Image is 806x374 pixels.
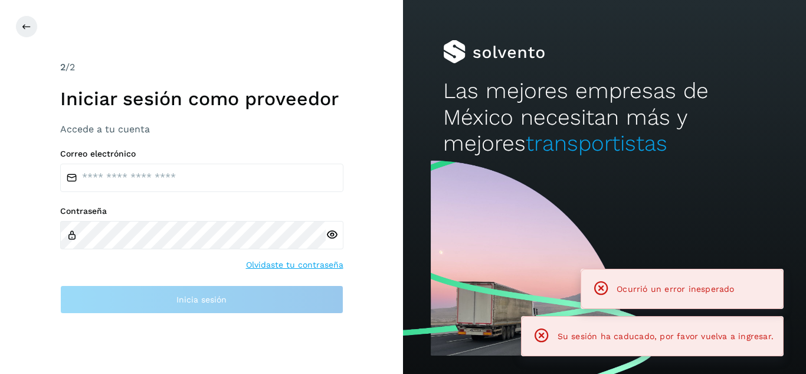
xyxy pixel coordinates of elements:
[60,60,343,74] div: /2
[60,61,65,73] span: 2
[60,206,343,216] label: Contraseña
[60,149,343,159] label: Correo electrónico
[526,131,667,156] span: transportistas
[443,78,765,157] h2: Las mejores empresas de México necesitan más y mejores
[60,123,343,135] h3: Accede a tu cuenta
[558,331,774,341] span: Su sesión ha caducado, por favor vuelva a ingresar.
[246,259,343,271] a: Olvidaste tu contraseña
[60,285,343,314] button: Inicia sesión
[617,284,734,294] span: Ocurrió un error inesperado
[60,87,343,110] h1: Iniciar sesión como proveedor
[176,295,227,304] span: Inicia sesión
